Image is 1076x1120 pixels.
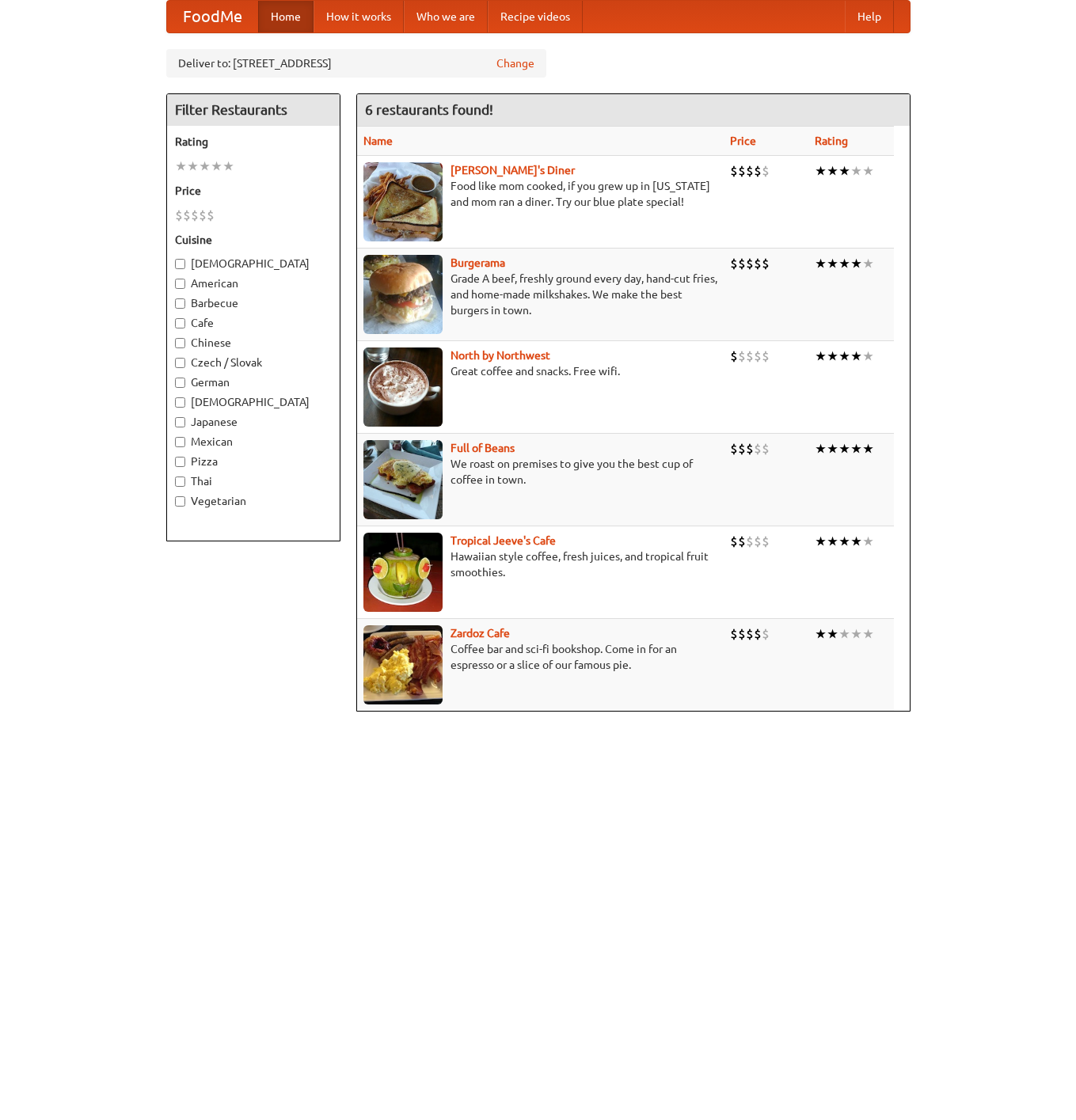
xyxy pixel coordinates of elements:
[838,255,850,272] li: ★
[183,207,191,224] li: $
[754,440,762,457] li: $
[175,457,185,467] input: Pizza
[314,1,404,32] a: How it works
[404,1,488,32] a: Who we are
[199,207,207,224] li: $
[845,1,894,32] a: Help
[363,641,717,673] p: Coffee bar and sci-fi bookshop. Come in for an espresso or a slice of our famous pie.
[815,347,827,365] li: ★
[175,298,185,309] input: Barbecue
[850,255,862,272] li: ★
[754,625,762,643] li: $
[175,378,185,388] input: German
[175,355,332,370] label: Czech / Slovak
[838,533,850,550] li: ★
[175,358,185,368] input: Czech / Slovak
[207,207,215,224] li: $
[815,533,827,550] li: ★
[762,440,770,457] li: $
[175,335,332,351] label: Chinese
[175,338,185,348] input: Chinese
[762,625,770,643] li: $
[175,434,332,450] label: Mexican
[838,440,850,457] li: ★
[175,295,332,311] label: Barbecue
[175,397,185,408] input: [DEMOGRAPHIC_DATA]
[191,207,199,224] li: $
[730,135,756,147] a: Price
[175,256,332,271] label: [DEMOGRAPHIC_DATA]
[451,164,575,177] a: [PERSON_NAME]'s Diner
[738,162,746,180] li: $
[738,625,746,643] li: $
[827,625,838,643] li: ★
[175,232,332,248] h5: Cuisine
[211,158,222,175] li: ★
[762,533,770,550] li: $
[175,437,185,447] input: Mexican
[754,533,762,550] li: $
[187,158,199,175] li: ★
[363,178,717,210] p: Food like mom cooked, if you grew up in [US_STATE] and mom ran a diner. Try our blue plate special!
[738,255,746,272] li: $
[451,256,505,269] a: Burgerama
[363,533,443,612] img: jeeves.jpg
[363,549,717,580] p: Hawaiian style coffee, fresh juices, and tropical fruit smoothies.
[738,440,746,457] li: $
[166,49,546,78] div: Deliver to: [STREET_ADDRESS]
[175,275,332,291] label: American
[363,162,443,241] img: sallys.jpg
[175,473,332,489] label: Thai
[451,534,556,547] a: Tropical Jeeve's Cafe
[175,417,185,427] input: Japanese
[762,162,770,180] li: $
[175,207,183,224] li: $
[175,454,332,469] label: Pizza
[730,162,738,180] li: $
[746,533,754,550] li: $
[746,162,754,180] li: $
[363,271,717,318] p: Grade A beef, freshly ground every day, hand-cut fries, and home-made milkshakes. We make the bes...
[451,627,510,640] a: Zardoz Cafe
[762,255,770,272] li: $
[175,158,187,175] li: ★
[175,414,332,430] label: Japanese
[730,347,738,365] li: $
[850,625,862,643] li: ★
[167,94,340,126] h4: Filter Restaurants
[175,183,332,199] h5: Price
[827,440,838,457] li: ★
[838,625,850,643] li: ★
[827,347,838,365] li: ★
[175,476,185,487] input: Thai
[175,259,185,269] input: [DEMOGRAPHIC_DATA]
[222,158,234,175] li: ★
[175,279,185,289] input: American
[862,255,874,272] li: ★
[754,347,762,365] li: $
[850,347,862,365] li: ★
[754,162,762,180] li: $
[451,349,550,362] b: North by Northwest
[850,533,862,550] li: ★
[815,135,848,147] a: Rating
[363,255,443,334] img: burgerama.jpg
[838,162,850,180] li: ★
[175,374,332,390] label: German
[730,255,738,272] li: $
[850,162,862,180] li: ★
[175,134,332,150] h5: Rating
[815,162,827,180] li: ★
[363,456,717,488] p: We roast on premises to give you the best cup of coffee in town.
[746,625,754,643] li: $
[363,347,443,427] img: north.jpg
[815,255,827,272] li: ★
[827,162,838,180] li: ★
[365,102,493,117] ng-pluralize: 6 restaurants found!
[862,625,874,643] li: ★
[862,347,874,365] li: ★
[199,158,211,175] li: ★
